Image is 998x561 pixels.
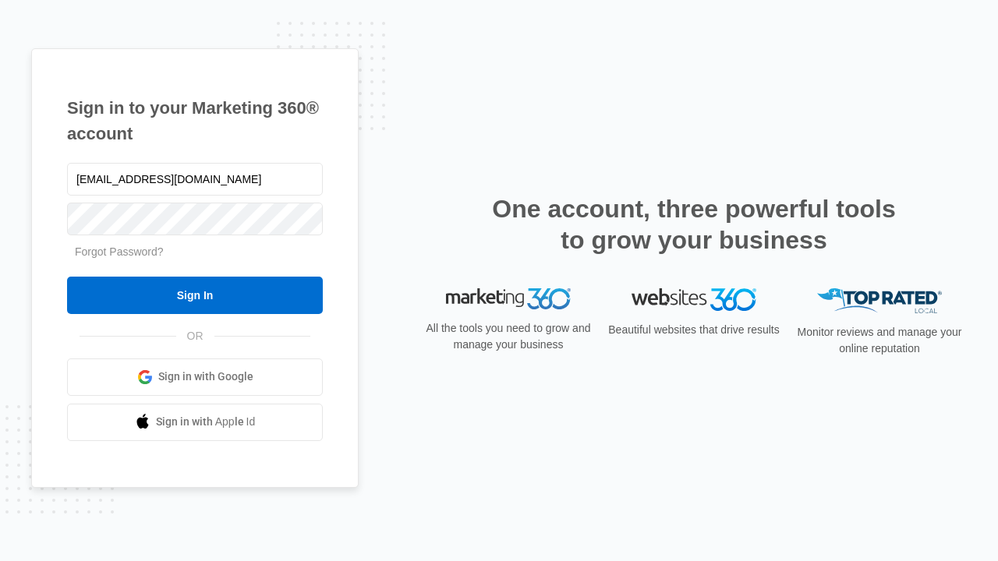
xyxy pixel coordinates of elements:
[487,193,901,256] h2: One account, three powerful tools to grow your business
[421,320,596,353] p: All the tools you need to grow and manage your business
[792,324,967,357] p: Monitor reviews and manage your online reputation
[75,245,164,258] a: Forgot Password?
[446,288,571,310] img: Marketing 360
[176,328,214,344] span: OR
[158,369,253,385] span: Sign in with Google
[67,358,323,396] a: Sign in with Google
[156,414,256,430] span: Sign in with Apple Id
[67,277,323,314] input: Sign In
[67,163,323,196] input: Email
[67,404,323,441] a: Sign in with Apple Id
[632,288,756,311] img: Websites 360
[607,322,781,338] p: Beautiful websites that drive results
[817,288,942,314] img: Top Rated Local
[67,95,323,146] h1: Sign in to your Marketing 360® account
